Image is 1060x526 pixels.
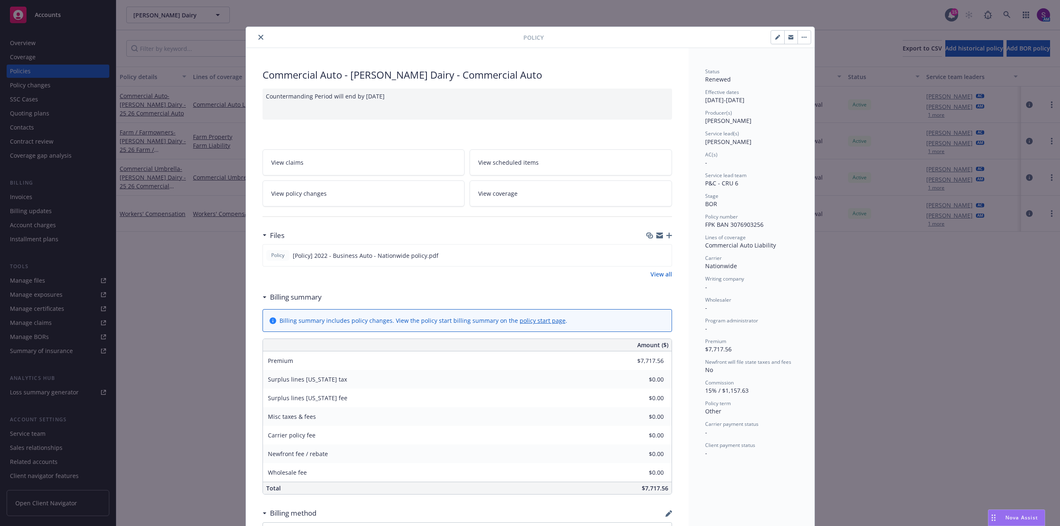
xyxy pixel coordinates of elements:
span: [PERSON_NAME] [705,138,752,146]
div: Countermanding Period will end by [DATE] [263,89,672,120]
span: View claims [271,158,304,167]
input: 0.00 [615,392,669,404]
input: 0.00 [615,448,669,460]
span: Service lead(s) [705,130,739,137]
span: Other [705,407,721,415]
span: Policy term [705,400,731,407]
span: [Policy] 2022 - Business Auto - Nationwide policy.pdf [293,251,438,260]
a: View scheduled items [470,149,672,175]
span: - [705,428,707,436]
span: Carrier payment status [705,420,759,428]
div: Drag to move [988,510,999,526]
input: 0.00 [615,411,669,423]
span: P&C - CRU 6 [705,179,738,187]
span: View scheduled items [478,158,539,167]
span: Wholesale fee [268,468,307,476]
a: View policy changes [263,180,465,207]
div: Billing summary [263,292,322,303]
button: preview file [661,251,668,260]
span: Carrier [705,255,722,262]
span: Lines of coverage [705,234,746,241]
span: View policy changes [271,189,327,198]
span: Client payment status [705,442,755,449]
input: 0.00 [615,466,669,479]
span: 15% / $1,157.63 [705,387,749,394]
span: $7,717.56 [642,484,668,492]
h3: Billing method [270,508,316,519]
span: Premium [705,338,726,345]
a: View all [650,270,672,279]
span: Total [266,484,281,492]
input: 0.00 [615,429,669,442]
span: Wholesaler [705,296,731,303]
button: close [256,32,266,42]
span: Policy [270,252,286,259]
span: - [705,449,707,457]
span: Service lead team [705,172,747,179]
a: View claims [263,149,465,175]
div: Commercial Auto - [PERSON_NAME] Dairy - Commercial Auto [263,68,672,82]
h3: Billing summary [270,292,322,303]
span: No [705,366,713,374]
span: Carrier policy fee [268,431,316,439]
button: Nova Assist [988,509,1045,526]
span: View coverage [478,189,518,198]
span: Newfront will file state taxes and fees [705,358,791,365]
span: Surplus lines [US_STATE] fee [268,394,347,402]
span: AC(s) [705,151,718,158]
span: Policy [523,33,544,42]
span: Commission [705,379,734,386]
div: [DATE] - [DATE] [705,89,798,104]
span: FPK BAN 3076903256 [705,221,764,228]
span: [PERSON_NAME] [705,117,752,125]
span: Nova Assist [1005,514,1038,521]
span: Amount ($) [637,341,668,349]
span: - [705,283,707,291]
span: Surplus lines [US_STATE] tax [268,375,347,383]
div: Files [263,230,284,241]
span: Policy number [705,213,738,220]
a: View coverage [470,180,672,207]
span: Stage [705,192,718,199]
span: Renewed [705,75,731,83]
span: Commercial Auto Liability [705,241,776,249]
span: - [705,324,707,332]
span: Newfront fee / rebate [268,450,328,458]
span: $7,717.56 [705,345,732,353]
a: policy start page [520,317,566,324]
span: - [705,159,707,166]
h3: Files [270,230,284,241]
span: Status [705,68,720,75]
input: 0.00 [615,355,669,367]
span: Misc taxes & fees [268,413,316,420]
button: download file [648,251,654,260]
span: BOR [705,200,717,208]
span: Producer(s) [705,109,732,116]
input: 0.00 [615,373,669,386]
div: Billing summary includes policy changes. View the policy start billing summary on the . [279,316,567,325]
span: Effective dates [705,89,739,96]
span: Premium [268,357,293,365]
span: Nationwide [705,262,737,270]
div: Billing method [263,508,316,519]
span: Program administrator [705,317,758,324]
span: - [705,304,707,312]
span: Writing company [705,275,744,282]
